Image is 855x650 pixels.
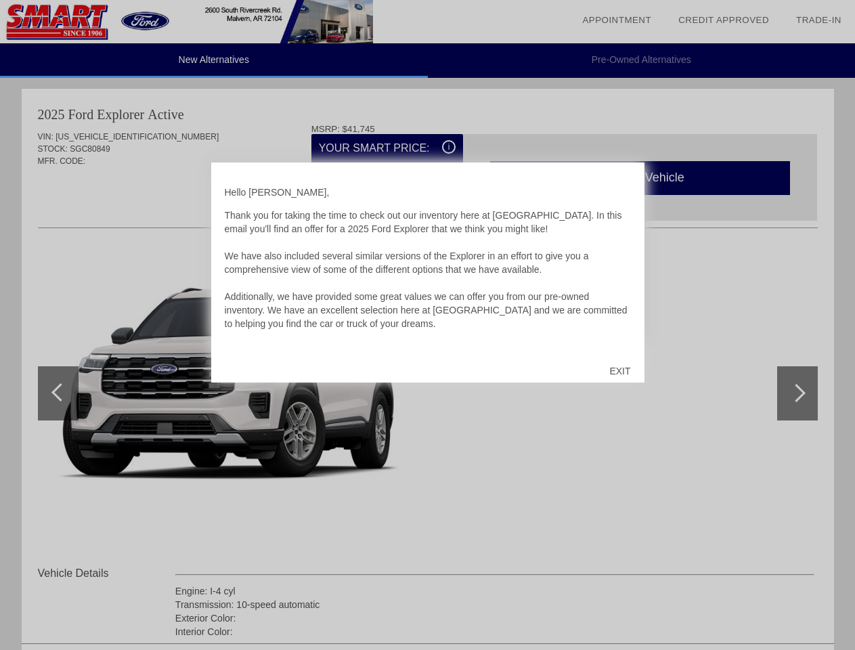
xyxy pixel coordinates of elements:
div: EXIT [596,351,644,391]
p: Hello [PERSON_NAME], [225,186,631,199]
a: Appointment [582,15,651,25]
a: Trade-In [796,15,841,25]
a: Credit Approved [678,15,769,25]
p: Thank you for taking the time to check out our inventory here at [GEOGRAPHIC_DATA]. In this email... [225,209,631,344]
